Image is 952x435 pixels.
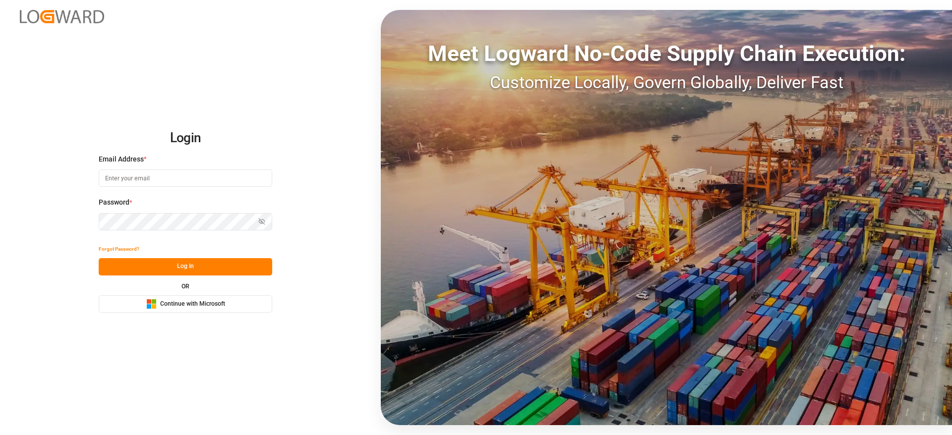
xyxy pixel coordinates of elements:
[20,10,104,23] img: Logward_new_orange.png
[181,283,189,289] small: OR
[381,70,952,95] div: Customize Locally, Govern Globally, Deliver Fast
[160,300,225,309] span: Continue with Microsoft
[99,258,272,275] button: Log In
[99,154,144,164] span: Email Address
[99,241,139,258] button: Forgot Password?
[99,169,272,187] input: Enter your email
[381,37,952,70] div: Meet Logward No-Code Supply Chain Execution:
[99,122,272,154] h2: Login
[99,295,272,313] button: Continue with Microsoft
[99,197,129,208] span: Password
